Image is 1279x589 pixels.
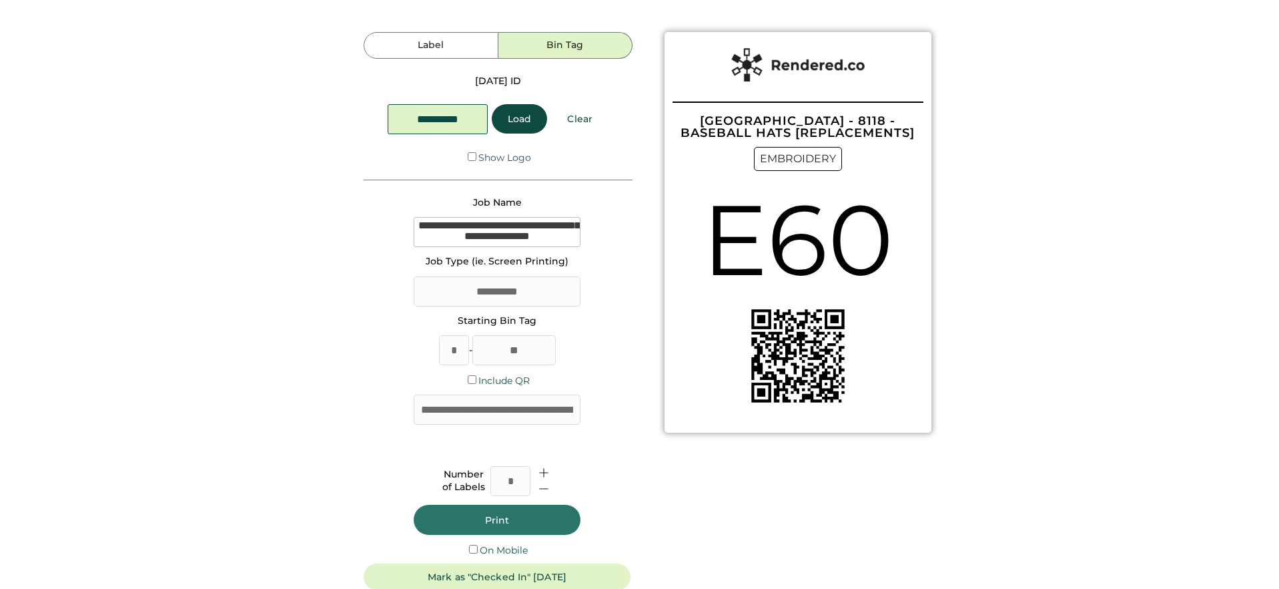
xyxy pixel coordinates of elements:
[364,32,498,59] button: Label
[551,104,608,134] button: Clear
[754,147,842,171] div: EMBROIDERY
[469,344,472,357] div: -
[673,115,923,139] div: [GEOGRAPHIC_DATA] - 8118 - BASEBALL HATS [REPLACEMENTS]
[480,544,528,556] label: On Mobile
[458,315,536,328] div: Starting Bin Tag
[731,48,865,81] img: Rendered%20Label%20Logo%402x.png
[473,196,522,210] div: Job Name
[426,255,568,268] div: Job Type (ie. Screen Printing)
[498,32,632,59] button: Bin Tag
[414,505,580,535] button: Print
[478,152,531,164] label: Show Logo
[492,104,547,134] button: Load
[475,75,521,88] div: [DATE] ID
[478,375,530,387] label: Include QR
[702,171,894,309] div: E60
[442,468,485,494] div: Number of Labels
